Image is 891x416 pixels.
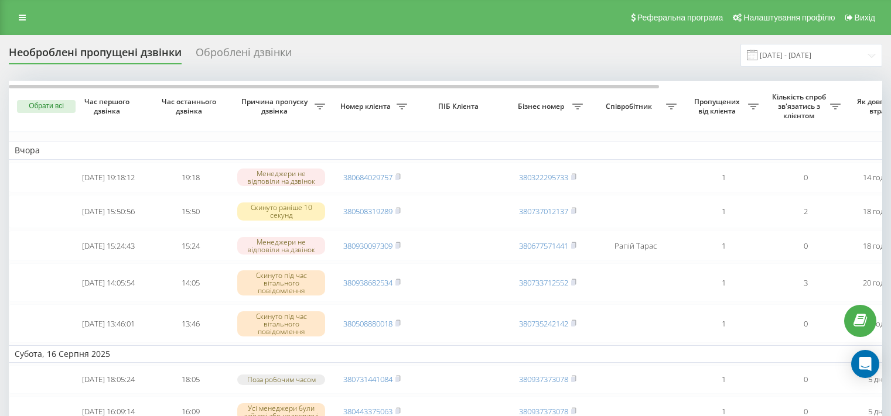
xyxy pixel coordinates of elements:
[67,263,149,302] td: [DATE] 14:05:54
[851,350,879,378] div: Open Intercom Messenger
[855,13,875,22] span: Вихід
[149,304,231,343] td: 13:46
[764,162,846,193] td: 0
[237,270,325,296] div: Скинуто під час вітального повідомлення
[519,277,568,288] a: 380733712552
[237,202,325,220] div: Скинуто раніше 10 секунд
[764,263,846,302] td: 3
[196,46,292,64] div: Оброблені дзвінки
[682,304,764,343] td: 1
[682,365,764,394] td: 1
[770,92,830,120] span: Кількість спроб зв'язатись з клієнтом
[519,206,568,216] a: 380737012137
[343,374,392,384] a: 380731441084
[589,231,682,262] td: Рапій Тарас
[595,102,666,111] span: Співробітник
[682,162,764,193] td: 1
[237,169,325,186] div: Менеджери не відповіли на дзвінок
[159,97,222,115] span: Час останнього дзвінка
[343,206,392,216] a: 380508319289
[519,318,568,329] a: 380735242142
[237,311,325,337] div: Скинуто під час вітального повідомлення
[149,162,231,193] td: 19:18
[149,231,231,262] td: 15:24
[764,231,846,262] td: 0
[764,304,846,343] td: 0
[77,97,140,115] span: Час першого дзвінка
[9,46,182,64] div: Необроблені пропущені дзвінки
[764,195,846,228] td: 2
[67,162,149,193] td: [DATE] 19:18:12
[237,237,325,255] div: Менеджери не відповіли на дзвінок
[343,172,392,183] a: 380684029757
[343,240,392,251] a: 380930097309
[343,318,392,329] a: 380508880018
[764,365,846,394] td: 0
[519,240,568,251] a: 380677571441
[343,277,392,288] a: 380938682534
[682,263,764,302] td: 1
[682,231,764,262] td: 1
[337,102,397,111] span: Номер клієнта
[67,231,149,262] td: [DATE] 15:24:43
[237,97,315,115] span: Причина пропуску дзвінка
[67,304,149,343] td: [DATE] 13:46:01
[682,195,764,228] td: 1
[637,13,723,22] span: Реферальна програма
[149,195,231,228] td: 15:50
[149,365,231,394] td: 18:05
[67,365,149,394] td: [DATE] 18:05:24
[237,374,325,384] div: Поза робочим часом
[149,263,231,302] td: 14:05
[743,13,835,22] span: Налаштування профілю
[513,102,572,111] span: Бізнес номер
[67,195,149,228] td: [DATE] 15:50:56
[17,100,76,113] button: Обрати всі
[688,97,748,115] span: Пропущених від клієнта
[519,172,568,183] a: 380322295733
[519,374,568,384] a: 380937373078
[423,102,497,111] span: ПІБ Клієнта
